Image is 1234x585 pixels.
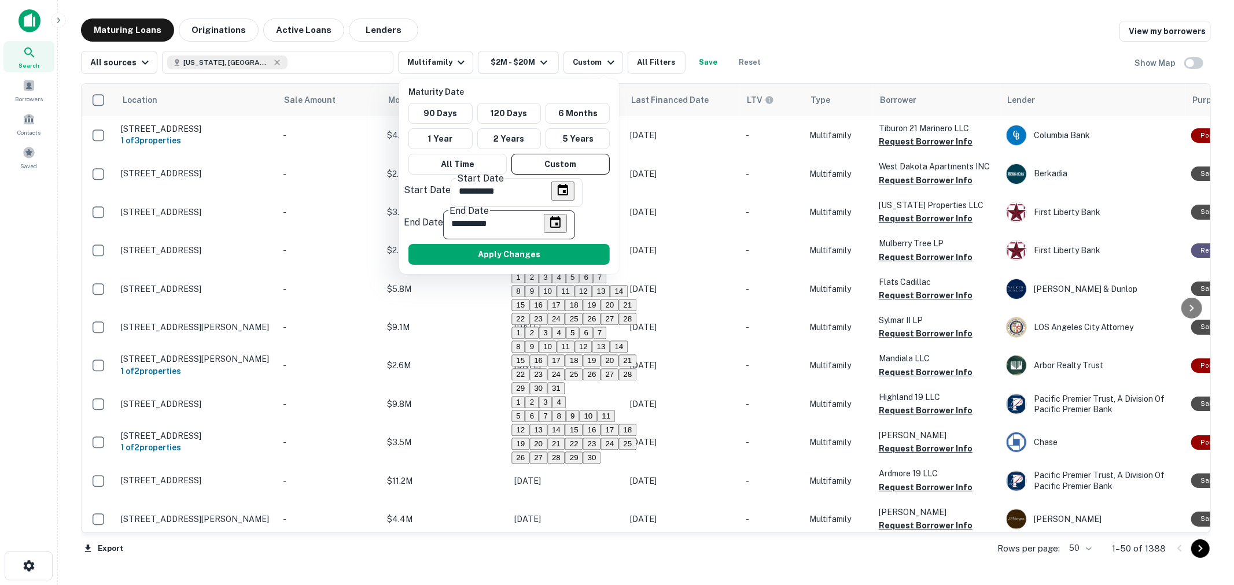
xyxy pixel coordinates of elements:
p: Maturity Date [408,86,614,98]
button: 2 Years [477,128,542,149]
button: Apply Changes [408,244,610,265]
label: End Date [404,217,443,228]
button: 5 Years [546,128,610,149]
button: 6 Months [546,103,610,124]
button: Choose date, selected date is Apr 13, 2026 [544,214,567,233]
label: Start Date [404,185,451,196]
button: All Time [408,154,507,175]
button: Custom [511,154,610,175]
button: 1 Year [408,128,473,149]
button: 90 Days [408,103,473,124]
button: 120 Days [477,103,542,124]
button: Choose date, selected date is Dec 1, 2025 [551,182,574,201]
iframe: Chat Widget [1176,493,1234,548]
